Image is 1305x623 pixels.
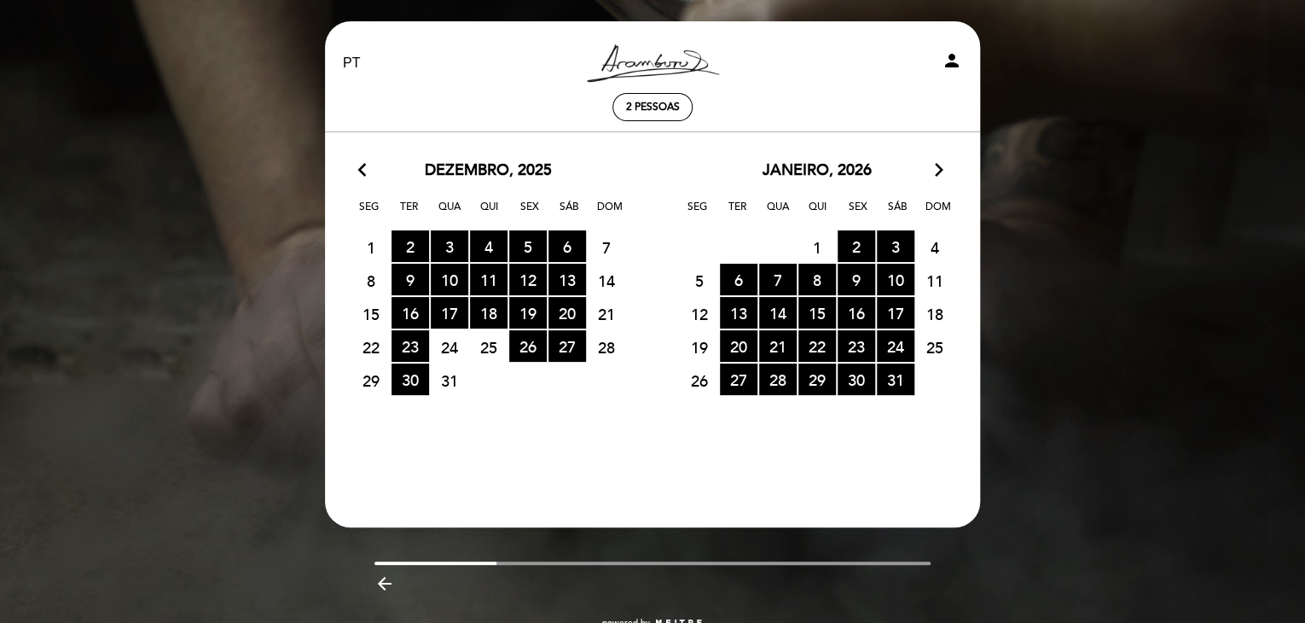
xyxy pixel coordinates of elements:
span: 14 [588,265,625,296]
span: 1 [352,231,390,263]
span: 31 [431,364,468,396]
span: 22 [798,330,836,362]
span: Dom [921,198,955,230]
span: 2 pessoas [626,101,680,114]
span: Sex [513,198,547,230]
span: 21 [759,330,797,362]
span: 24 [877,330,914,362]
button: person [942,50,962,77]
span: 20 [548,297,586,329]
span: 10 [431,264,468,295]
span: 17 [431,297,468,329]
span: 16 [838,297,875,329]
span: Seg [352,198,386,230]
span: Dom [593,198,627,230]
span: 16 [391,297,429,329]
span: 29 [352,364,390,396]
span: 30 [838,364,875,395]
span: 4 [916,231,954,263]
span: Qui [801,198,835,230]
span: 27 [548,330,586,362]
span: Qua [432,198,467,230]
span: dezembro, 2025 [425,160,552,182]
span: 3 [431,230,468,262]
span: 17 [877,297,914,329]
span: Qui [473,198,507,230]
span: Seg [681,198,715,230]
span: Sáb [553,198,587,230]
span: 7 [588,231,625,263]
i: person [942,50,962,71]
span: 29 [798,364,836,395]
span: 23 [838,330,875,362]
i: arrow_forward_ios [931,160,947,182]
span: 23 [391,330,429,362]
span: 6 [720,264,757,295]
span: 7 [759,264,797,295]
span: 1 [798,231,836,263]
span: 15 [352,298,390,329]
span: 26 [509,330,547,362]
span: 19 [509,297,547,329]
span: 15 [798,297,836,329]
span: 20 [720,330,757,362]
span: janeiro, 2026 [763,160,872,182]
a: Aramburu Resto [546,40,759,87]
span: 2 [391,230,429,262]
span: 25 [916,331,954,363]
span: 22 [352,331,390,363]
span: 5 [681,265,718,296]
span: 26 [681,364,718,396]
span: Ter [721,198,755,230]
span: 19 [681,331,718,363]
span: 2 [838,230,875,262]
span: 13 [548,264,586,295]
span: Sex [841,198,875,230]
span: 8 [798,264,836,295]
span: 30 [391,364,429,395]
span: 28 [759,364,797,395]
span: 12 [681,298,718,329]
span: 18 [470,297,507,329]
span: 4 [470,230,507,262]
span: 21 [588,298,625,329]
span: 14 [759,297,797,329]
span: Sáb [881,198,915,230]
i: arrow_back_ios [358,160,374,182]
span: 8 [352,265,390,296]
span: 9 [838,264,875,295]
span: 18 [916,298,954,329]
span: 3 [877,230,914,262]
span: 27 [720,364,757,395]
span: Qua [761,198,795,230]
span: 12 [509,264,547,295]
span: 11 [470,264,507,295]
span: 28 [588,331,625,363]
span: 6 [548,230,586,262]
span: 25 [470,331,507,363]
span: 31 [877,364,914,395]
i: arrow_backward [374,574,395,594]
span: 11 [916,265,954,296]
span: 24 [431,331,468,363]
span: 10 [877,264,914,295]
span: 5 [509,230,547,262]
span: 9 [391,264,429,295]
span: Ter [392,198,426,230]
span: 13 [720,297,757,329]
